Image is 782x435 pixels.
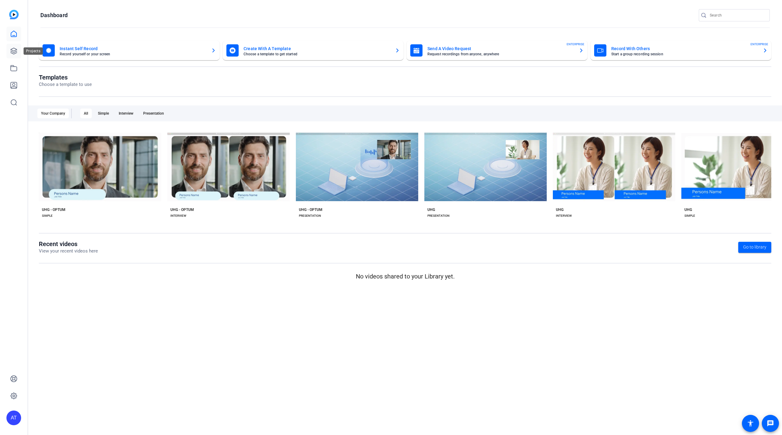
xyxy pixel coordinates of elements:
span: ENTERPRISE [567,42,584,46]
div: INTERVIEW [556,213,572,218]
div: Your Company [37,109,69,118]
h1: Templates [39,74,92,81]
mat-card-title: Record With Others [611,45,758,52]
h1: Dashboard [40,12,68,19]
div: Simple [94,109,113,118]
mat-card-title: Create With A Template [244,45,390,52]
div: PRESENTATION [299,213,321,218]
mat-card-title: Instant Self Record [60,45,206,52]
mat-icon: message [767,420,774,427]
div: AT [6,411,21,425]
div: UHG - OPTUM [299,207,322,212]
div: Presentation [140,109,168,118]
mat-card-subtitle: Request recordings from anyone, anywhere [427,52,574,56]
div: All [80,109,92,118]
div: Interview [115,109,137,118]
div: INTERVIEW [170,213,186,218]
button: Create With A TemplateChoose a template to get started [223,41,404,60]
button: Record With OthersStart a group recording sessionENTERPRISE [590,41,771,60]
p: Choose a template to use [39,81,92,88]
span: ENTERPRISE [750,42,768,46]
div: UHG [684,207,692,212]
img: blue-gradient.svg [9,10,19,19]
div: PRESENTATION [427,213,449,218]
input: Search [710,12,765,19]
h1: Recent videos [39,240,98,248]
div: Projects [24,47,43,55]
div: UHG [427,207,435,212]
div: SIMPLE [684,213,695,218]
div: UHG - OPTUM [42,207,65,212]
span: Go to library [743,244,766,250]
mat-icon: accessibility [747,420,754,427]
button: Instant Self RecordRecord yourself or your screen [39,41,220,60]
mat-card-subtitle: Start a group recording session [611,52,758,56]
mat-card-subtitle: Record yourself or your screen [60,52,206,56]
mat-card-subtitle: Choose a template to get started [244,52,390,56]
p: View your recent videos here [39,248,98,255]
p: No videos shared to your Library yet. [39,272,771,281]
div: UHG - OPTUM [170,207,194,212]
div: UHG [556,207,564,212]
div: SIMPLE [42,213,53,218]
a: Go to library [738,242,771,253]
button: Send A Video RequestRequest recordings from anyone, anywhereENTERPRISE [407,41,587,60]
mat-card-title: Send A Video Request [427,45,574,52]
